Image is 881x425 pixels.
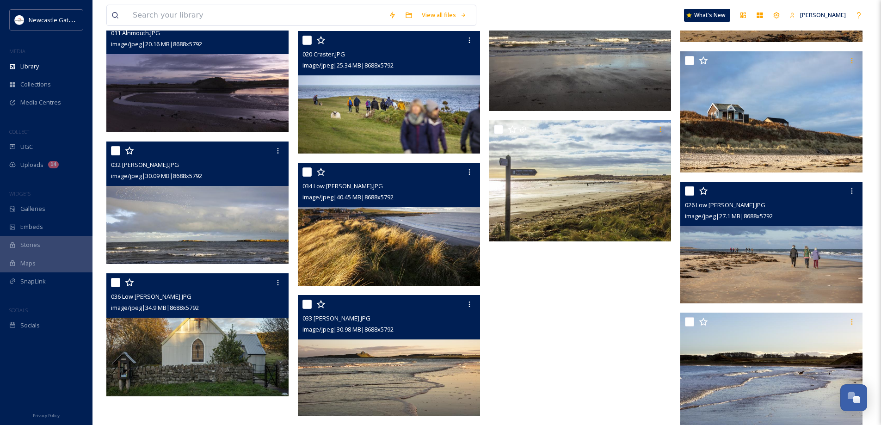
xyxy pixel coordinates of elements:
[298,295,480,417] img: 033 Low Newton.JPG
[20,277,46,286] span: SnapLink
[9,307,28,314] span: SOCIALS
[20,321,40,330] span: Socials
[800,11,846,19] span: [PERSON_NAME]
[302,193,394,201] span: image/jpeg | 40.45 MB | 8688 x 5792
[680,51,863,173] img: 028 Low Newton.JPG
[9,48,25,55] span: MEDIA
[302,314,370,322] span: 033 [PERSON_NAME].JPG
[33,409,60,420] a: Privacy Policy
[302,61,394,69] span: image/jpeg | 25.34 MB | 8688 x 5792
[33,413,60,419] span: Privacy Policy
[302,182,383,190] span: 034 Low [PERSON_NAME].JPG
[106,10,290,133] img: 011 Alnmouth.JPG
[685,201,765,209] span: 026 Low [PERSON_NAME].JPG
[48,161,59,168] div: 14
[685,212,773,220] span: image/jpeg | 27.1 MB | 8688 x 5792
[15,15,24,25] img: DqD9wEUd_400x400.jpg
[298,163,482,286] img: 034 Low Newton.JPG
[111,29,160,37] span: 011 Alnmouth.JPG
[111,40,202,48] span: image/jpeg | 20.16 MB | 8688 x 5792
[111,160,179,169] span: 032 [PERSON_NAME].JPG
[20,142,33,151] span: UGC
[20,62,39,71] span: Library
[111,303,199,312] span: image/jpeg | 34.9 MB | 8688 x 5792
[20,259,36,268] span: Maps
[20,98,61,107] span: Media Centres
[302,50,345,58] span: 020 Craster.JPG
[128,5,384,25] input: Search your library
[20,80,51,89] span: Collections
[298,31,482,154] img: 020 Craster.JPG
[111,292,191,301] span: 036 Low [PERSON_NAME].JPG
[20,204,45,213] span: Galleries
[106,273,290,396] img: 036 Low Newton.JPG
[20,222,43,231] span: Embeds
[684,9,730,22] a: What's New
[489,120,672,242] img: 014 Boulmer.JPG
[9,128,29,135] span: COLLECT
[9,190,31,197] span: WIDGETS
[785,6,850,24] a: [PERSON_NAME]
[29,15,114,24] span: Newcastle Gateshead Initiative
[680,182,863,303] img: 026 Low Newton.JPG
[111,172,202,180] span: image/jpeg | 30.09 MB | 8688 x 5792
[302,325,394,333] span: image/jpeg | 30.98 MB | 8688 x 5792
[20,240,40,249] span: Stories
[20,160,43,169] span: Uploads
[840,384,867,411] button: Open Chat
[417,6,471,24] a: View all files
[106,142,290,265] img: 032 Low Newton.JPG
